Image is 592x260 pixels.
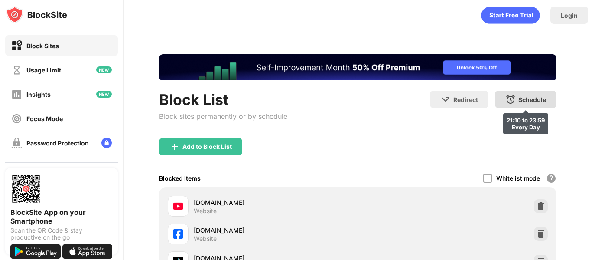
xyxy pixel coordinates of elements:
div: animation [481,7,540,24]
div: Block Sites [26,42,59,49]
iframe: Banner [159,54,556,80]
div: Add to Block List [182,143,232,150]
div: Blocked Items [159,174,201,182]
img: focus-off.svg [11,113,22,124]
div: Schedule [518,96,546,103]
img: insights-off.svg [11,89,22,100]
div: 21:10 to 23:59 [507,117,545,124]
img: block-on.svg [11,40,22,51]
img: favicons [173,229,183,239]
div: Redirect [453,96,478,103]
div: Website [194,207,217,215]
div: BlockSite App on your Smartphone [10,208,113,225]
div: [DOMAIN_NAME] [194,226,358,235]
div: Focus Mode [26,115,63,122]
img: time-usage-off.svg [11,65,22,76]
div: Block sites permanently or by schedule [159,112,287,121]
img: favicons [173,201,183,211]
div: [DOMAIN_NAME] [194,198,358,207]
div: Every Day [507,124,545,131]
img: options-page-qr-code.png [10,173,42,204]
img: customize-block-page-off.svg [11,162,22,173]
img: lock-menu.svg [101,162,112,172]
div: Website [194,235,217,243]
div: Login [561,12,578,19]
img: new-icon.svg [96,91,112,98]
div: Usage Limit [26,66,61,74]
div: Password Protection [26,139,89,147]
div: Insights [26,91,51,98]
img: new-icon.svg [96,66,112,73]
img: logo-blocksite.svg [6,6,67,23]
img: get-it-on-google-play.svg [10,244,61,259]
div: Whitelist mode [496,174,540,182]
div: Block List [159,91,287,109]
img: lock-menu.svg [101,138,112,148]
div: Scan the QR Code & stay productive on the go [10,227,113,241]
img: download-on-the-app-store.svg [62,244,113,259]
img: password-protection-off.svg [11,138,22,148]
